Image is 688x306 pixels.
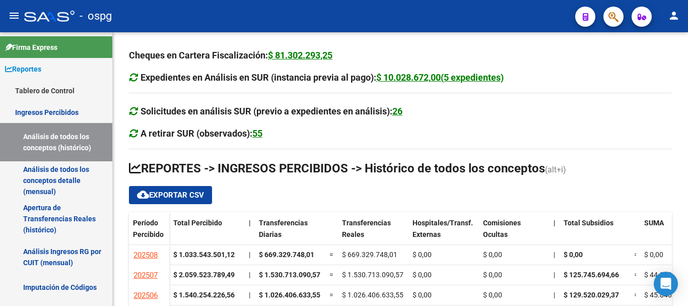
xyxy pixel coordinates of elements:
span: Reportes [5,64,41,75]
datatable-header-cell: Comisiones Ocultas [479,212,549,255]
div: 26 [392,104,402,118]
datatable-header-cell: Hospitales/Transf. Externas [408,212,479,255]
span: Firma Express [5,42,57,53]
span: Exportar CSV [137,191,204,200]
span: | [554,271,555,279]
mat-icon: cloud_download [137,189,149,201]
strong: $ 2.059.523.789,49 [173,271,235,279]
span: $ 1.530.713.090,57 [342,271,403,279]
strong: Cheques en Cartera Fiscalización: [129,50,332,60]
span: $ 669.329.748,01 [259,251,314,259]
span: | [554,251,555,259]
span: $ 0,00 [483,251,502,259]
span: Hospitales/Transf. Externas [412,219,473,238]
strong: Expedientes en Análisis en SUR (instancia previa al pago): [141,72,504,83]
div: $ 10.028.672,00(5 expedientes) [376,71,504,85]
span: $ 1.530.713.090,57 [259,271,320,279]
span: 202506 [133,291,158,300]
span: | [249,291,250,299]
strong: A retirar SUR (observados): [141,128,262,139]
span: REPORTES -> INGRESOS PERCIBIDOS -> Histórico de todos los conceptos [129,161,545,175]
datatable-header-cell: | [549,212,560,255]
span: SUMA [644,219,664,227]
span: Comisiones Ocultas [483,219,521,238]
strong: $ 1.540.254.226,56 [173,291,235,299]
div: 55 [252,127,262,141]
span: $ 0,00 [412,251,432,259]
mat-icon: person [668,10,680,22]
span: $ 0,00 [412,271,432,279]
button: Exportar CSV [129,186,212,204]
span: | [554,291,555,299]
span: Total Percibido [173,219,222,227]
datatable-header-cell: Total Subsidios [560,212,630,255]
datatable-header-cell: | [245,212,255,255]
datatable-header-cell: Período Percibido [129,212,169,255]
span: $ 669.329.748,01 [342,251,397,259]
span: $ 0,00 [483,291,502,299]
span: $ 0,00 [412,291,432,299]
mat-icon: menu [8,10,20,22]
datatable-header-cell: Total Percibido [169,212,245,255]
span: = [634,251,638,259]
span: 202507 [133,271,158,280]
span: 202508 [133,251,158,260]
span: $ 1.026.406.633,55 [259,291,320,299]
span: $ 0,00 [564,251,583,259]
span: = [634,271,638,279]
span: Período Percibido [133,219,164,238]
span: (alt+i) [545,165,566,174]
span: Transferencias Reales [342,219,391,238]
span: = [634,291,638,299]
span: $ 0,00 [483,271,502,279]
span: | [249,271,250,279]
span: $ 125.745.694,66 [564,271,619,279]
span: $ 1.026.406.633,55 [342,291,403,299]
span: = [329,251,333,259]
span: Transferencias Diarias [259,219,308,238]
strong: $ 1.033.543.501,12 [173,251,235,259]
span: - ospg [80,5,112,27]
datatable-header-cell: Transferencias Diarias [255,212,325,255]
strong: Solicitudes en análisis SUR (previo a expedientes en análisis): [141,106,402,116]
span: = [329,291,333,299]
span: $ 0,00 [644,251,663,259]
span: | [249,251,250,259]
span: | [249,219,251,227]
datatable-header-cell: Transferencias Reales [338,212,408,255]
div: Open Intercom Messenger [654,272,678,296]
span: = [329,271,333,279]
span: | [554,219,556,227]
span: Total Subsidios [564,219,613,227]
span: $ 129.520.029,37 [564,291,619,299]
div: $ 81.302.293,25 [268,48,332,63]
